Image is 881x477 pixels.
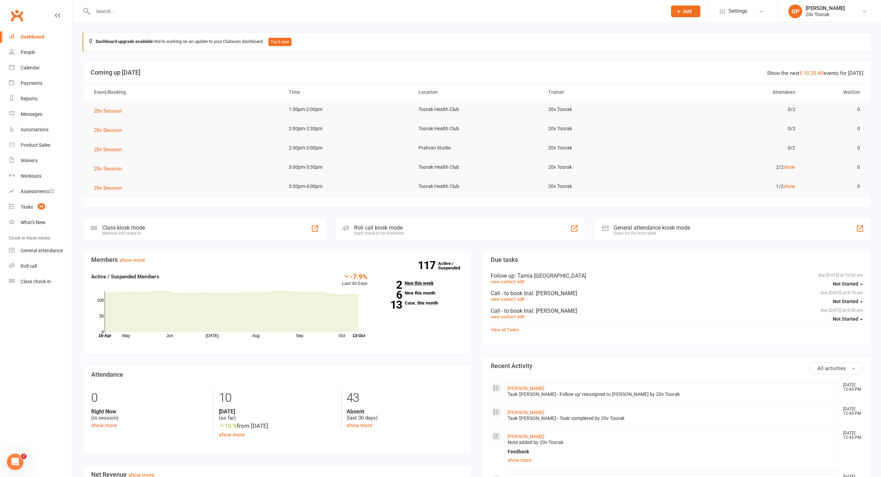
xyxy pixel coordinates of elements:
[119,257,145,263] a: show more
[729,3,747,19] span: Settings
[219,388,336,408] div: 10
[767,69,863,77] div: Show the next events for [DATE]
[491,308,863,314] div: Call - to book trial
[438,256,468,275] a: 117Active / Suspended
[347,388,463,408] div: 43
[672,159,802,175] td: 2/2
[347,408,463,421] div: (last 30 days)
[283,178,412,195] td: 3:30pm-4:00pm
[806,5,845,11] div: [PERSON_NAME]
[840,431,862,440] time: [DATE] 12:45 PM
[9,91,73,107] a: Reports
[833,295,863,308] button: Not Started
[21,220,45,225] div: What's New
[9,45,73,60] a: People
[542,178,672,195] td: 20v Toorak
[94,107,127,115] button: 20v Session
[91,274,159,280] strong: Active / Suspended Members
[219,432,245,438] a: show more
[491,363,863,369] h3: Recent Activity
[9,184,73,199] a: Assessments
[21,173,41,179] div: Workouts
[83,32,871,52] div: We're working on an update to your Clubworx dashboard.
[614,224,690,231] div: General attendance kiosk mode
[88,84,283,101] th: Event/Booking
[840,383,862,392] time: [DATE] 12:45 PM
[102,231,145,236] div: Member self check-in
[9,137,73,153] a: Product Sales
[38,203,45,209] span: 68
[268,38,291,46] button: Try it now
[817,70,824,76] a: All
[378,291,463,295] a: 6New this month
[21,263,37,269] div: Roll call
[833,313,863,325] button: Not Started
[378,280,402,290] strong: 2
[21,142,50,148] div: Product Sales
[508,386,544,391] a: [PERSON_NAME]
[683,9,692,14] span: Add
[9,215,73,230] a: What's New
[219,421,336,431] div: from [DATE]
[809,363,863,374] button: All activities
[491,327,519,332] a: View all Tasks
[802,84,867,101] th: Waitlist
[517,297,524,302] a: edit
[94,145,127,154] button: 20v Session
[91,7,662,16] input: Search...
[283,101,412,118] td: 1:30pm-2:00pm
[614,231,690,236] div: Great for the front desk
[412,159,542,175] td: Toorak Health Club
[21,127,49,132] div: Automations
[412,101,542,118] td: Toorak Health Club
[21,96,38,101] div: Reports
[21,111,42,117] div: Messages
[833,299,858,304] span: Not Started
[542,121,672,137] td: 20v Toorak
[672,140,802,156] td: 0/2
[283,140,412,156] td: 2:30pm-3:00pm
[9,107,73,122] a: Messages
[517,279,524,284] a: edit
[508,449,837,455] div: Feedback
[491,314,516,319] a: view contact
[804,70,809,76] a: 10
[283,159,412,175] td: 3:00pm-3:30pm
[102,224,145,231] div: Class kiosk mode
[508,410,544,415] a: [PERSON_NAME]
[802,101,867,118] td: 0
[817,365,846,371] span: All activities
[21,454,26,459] span: 2
[412,178,542,195] td: Toorak Health Club
[799,70,802,76] a: 5
[671,5,700,17] button: Add
[418,260,438,270] strong: 117
[412,84,542,101] th: Location
[21,204,33,210] div: Tasks
[9,60,73,76] a: Calendar
[9,243,73,258] a: General attendance kiosk mode
[508,434,544,439] a: [PERSON_NAME]
[21,158,38,163] div: Waivers
[533,290,577,297] span: : [PERSON_NAME]
[94,108,122,114] span: 20v Session
[91,69,863,76] h3: Coming up [DATE]
[788,4,802,18] div: GP
[94,184,127,192] button: 20v Session
[508,391,837,397] div: Task '[PERSON_NAME] - Follow up' reassigned to [PERSON_NAME] by 20v Toorak
[91,388,208,408] div: 0
[219,422,237,429] span: 10 %
[542,159,672,175] td: 20v Toorak
[833,316,858,322] span: Not Started
[802,159,867,175] td: 0
[21,49,35,55] div: People
[491,279,516,284] a: view contact
[91,408,208,421] div: (in session)
[412,140,542,156] td: Prahran Studio
[833,278,863,290] button: Not Started
[21,80,42,86] div: Payments
[354,231,404,236] div: Staff check-in for members
[8,7,25,24] a: Clubworx
[514,273,586,279] span: : Tarnia [GEOGRAPHIC_DATA]
[378,300,402,310] strong: 13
